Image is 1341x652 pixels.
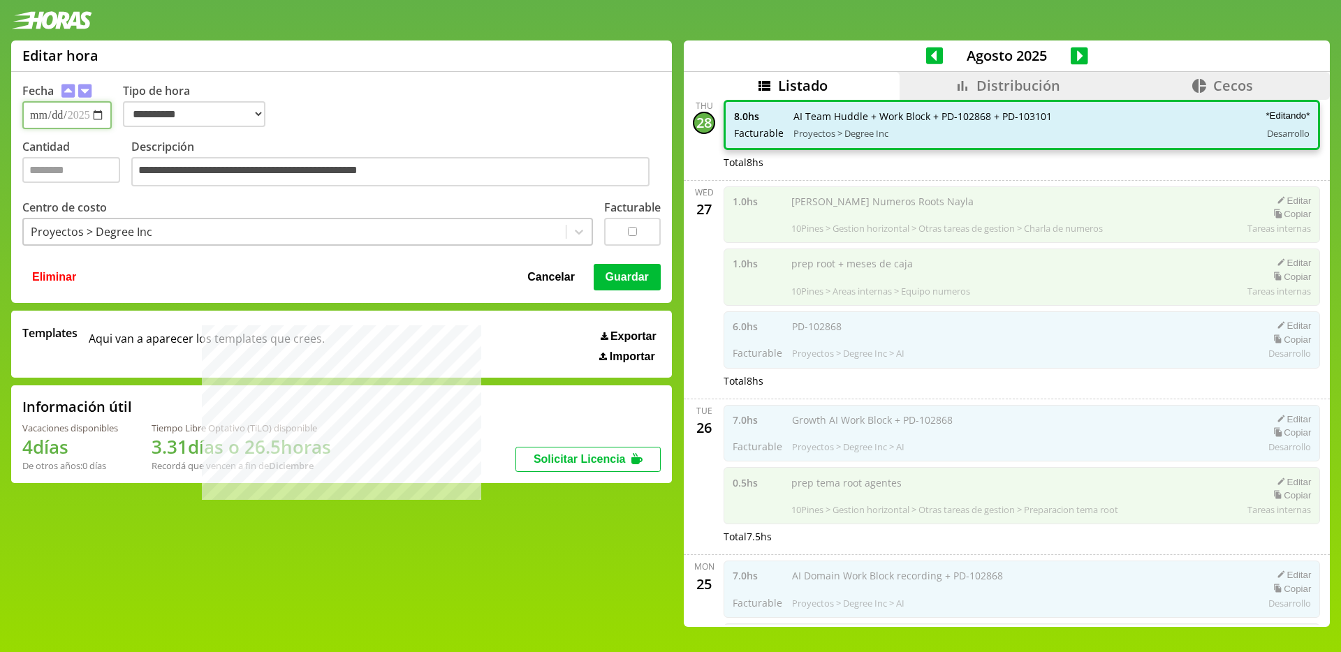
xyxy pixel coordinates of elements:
div: Total 8 hs [724,156,1320,169]
button: Exportar [596,329,661,343]
input: Cantidad [22,157,120,183]
div: Mon [694,561,715,572]
button: Cancelar [523,264,579,290]
label: Centro de costo [22,200,107,215]
div: Thu [696,100,713,112]
b: Diciembre [269,459,314,472]
label: Descripción [131,139,661,190]
span: Listado [778,76,828,95]
span: Distribución [976,76,1060,95]
label: Fecha [22,83,54,98]
button: Eliminar [28,264,80,290]
div: Recordá que vencen a fin de [152,459,331,472]
div: Total 8 hs [724,374,1320,387]
label: Facturable [604,200,661,215]
span: Agosto 2025 [943,46,1071,65]
span: Templates [22,325,78,341]
div: 26 [693,417,715,439]
span: Aqui van a aparecer los templates que crees. [89,325,325,363]
span: Exportar [610,330,657,343]
div: De otros años: 0 días [22,459,118,472]
button: Solicitar Licencia [515,447,661,472]
label: Cantidad [22,139,131,190]
div: 28 [693,112,715,134]
button: Guardar [594,264,661,290]
h1: Editar hora [22,46,98,65]
textarea: Descripción [131,157,650,186]
div: Total 7.5 hs [724,530,1320,543]
div: Vacaciones disponibles [22,422,118,434]
h1: 3.31 días o 26.5 horas [152,434,331,459]
span: Cecos [1213,76,1253,95]
div: 25 [693,572,715,595]
div: Wed [695,186,714,198]
h2: Información útil [22,397,132,416]
img: logotipo [11,11,92,29]
div: Proyectos > Degree Inc [31,224,152,239]
div: 27 [693,198,715,221]
div: scrollable content [684,100,1330,625]
span: Solicitar Licencia [534,453,626,465]
label: Tipo de hora [123,83,277,129]
div: Tue [696,405,712,417]
span: Importar [610,350,655,363]
select: Tipo de hora [123,101,265,127]
div: Tiempo Libre Optativo (TiLO) disponible [152,422,331,434]
h1: 4 días [22,434,118,459]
